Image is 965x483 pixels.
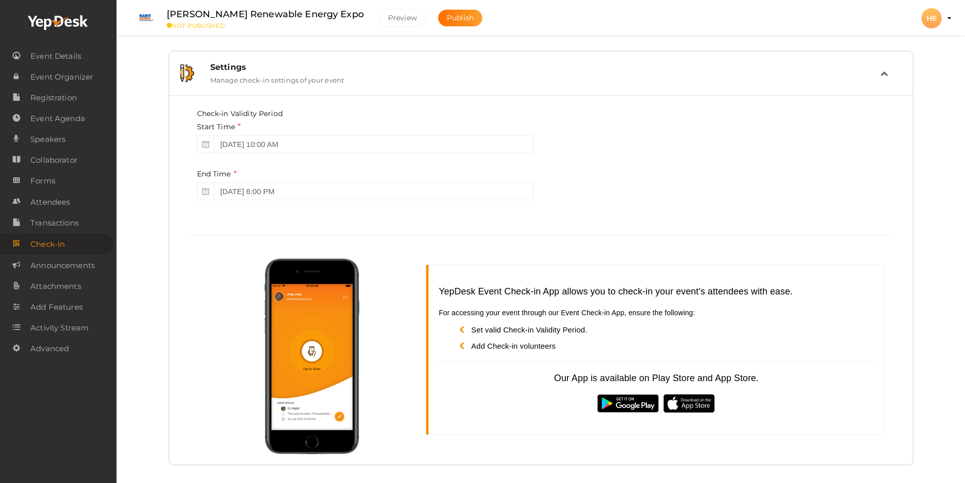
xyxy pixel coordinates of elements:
span: Collaborator [30,150,78,170]
div: HE [921,8,942,28]
button: HE [918,8,945,29]
img: setting.svg [180,64,195,82]
small: NOT PUBLISHED [167,22,364,29]
span: Activity Stream [30,318,89,338]
span: Attachments [30,276,81,296]
li: Add Check-in volunteers [459,341,874,351]
label: Our App is available on Play Store and App Store. [554,372,759,385]
img: google-play-badge.png [596,393,659,414]
li: Set valid Check-in Validity Period. [459,324,874,340]
span: Event Organizer [30,67,93,87]
span: Event Agenda [30,108,85,129]
div: Settings [210,62,880,72]
img: W2LQ4F29_small.jpeg [136,8,157,28]
span: Registration [30,88,77,108]
span: Advanced [30,339,69,359]
span: Announcements [30,255,95,276]
button: Publish [438,10,482,26]
label: [PERSON_NAME] Renewable Energy Expo [167,7,364,22]
span: Check-in [30,234,65,254]
label: Manage check-in settings of your event [210,72,344,84]
label: For accessing your event through our Event Check-in App, ensure the following: [439,308,695,322]
label: End Time [197,168,237,180]
span: Forms [30,171,55,191]
img: app-store-badge.png [662,393,717,414]
span: Publish [447,13,474,22]
profile-pic: HE [921,14,942,23]
span: Event Details [30,46,81,66]
button: Preview [379,9,426,27]
span: Transactions [30,213,79,233]
label: Start Time [197,121,241,133]
img: mobile-checkin.png [261,254,362,457]
a: Settings Manage check-in settings of your event [174,77,908,86]
label: Check-in Validity Period [197,108,283,119]
span: Attendees [30,192,70,212]
span: Speakers [30,129,65,150]
label: YepDesk Event Check-in App allows you to check-in your event's attendees with ease. [439,285,793,306]
span: Add Features [30,297,83,317]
